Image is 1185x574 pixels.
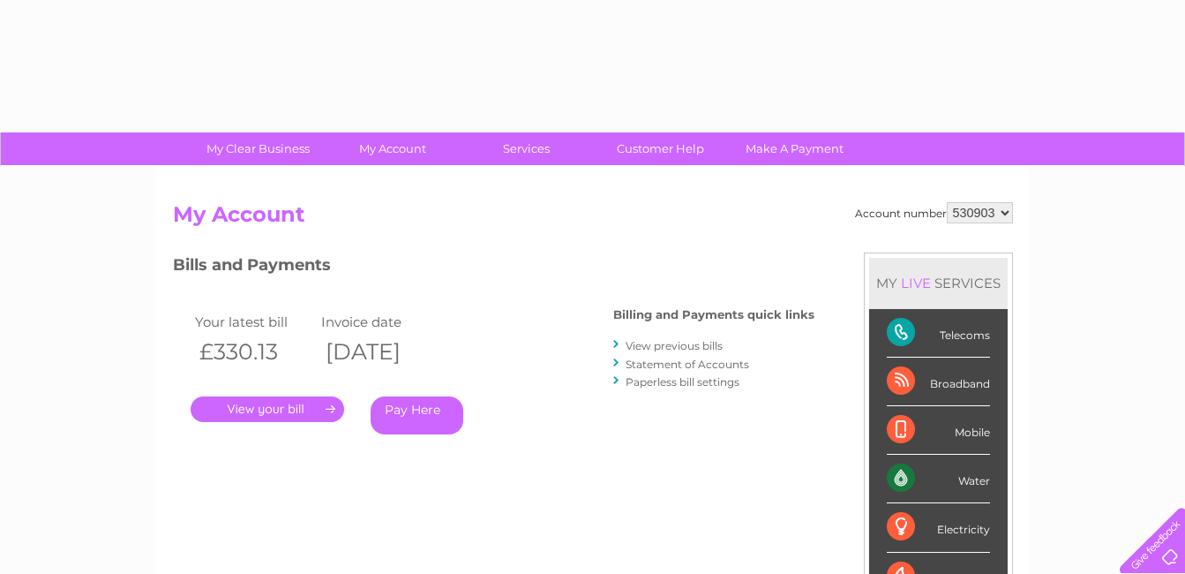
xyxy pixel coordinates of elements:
a: Make A Payment [722,132,867,165]
a: My Clear Business [185,132,331,165]
div: Account number [855,202,1013,223]
a: Statement of Accounts [626,358,749,371]
h3: Bills and Payments [173,253,814,283]
a: Services [454,132,599,165]
a: . [191,397,344,422]
h2: My Account [173,202,1013,236]
a: My Account [319,132,465,165]
th: £330.13 [191,334,318,370]
div: MY SERVICES [869,258,1008,308]
a: Customer Help [588,132,733,165]
td: Your latest bill [191,310,318,334]
div: Mobile [887,406,990,455]
div: LIVE [897,275,934,291]
h4: Billing and Payments quick links [613,308,814,321]
a: Paperless bill settings [626,375,739,389]
div: Telecoms [887,309,990,358]
div: Broadband [887,358,990,406]
div: Water [887,455,990,503]
a: View previous bills [626,339,723,352]
div: Electricity [887,503,990,552]
th: [DATE] [317,334,444,370]
td: Invoice date [317,310,444,334]
a: Pay Here [371,397,463,434]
